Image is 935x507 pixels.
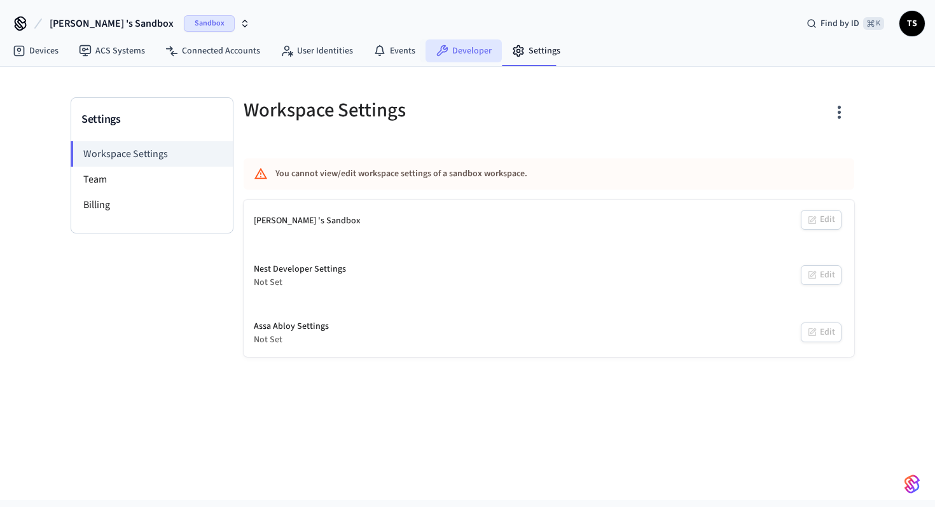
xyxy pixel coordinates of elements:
[426,39,502,62] a: Developer
[254,320,329,333] div: Assa Abloy Settings
[254,333,329,347] div: Not Set
[71,192,233,218] li: Billing
[899,11,925,36] button: TS
[270,39,363,62] a: User Identities
[863,17,884,30] span: ⌘ K
[155,39,270,62] a: Connected Accounts
[254,276,346,289] div: Not Set
[254,214,361,228] div: [PERSON_NAME] 's Sandbox
[796,12,894,35] div: Find by ID⌘ K
[50,16,174,31] span: [PERSON_NAME] 's Sandbox
[254,263,346,276] div: Nest Developer Settings
[821,17,859,30] span: Find by ID
[184,15,235,32] span: Sandbox
[363,39,426,62] a: Events
[244,97,541,123] h5: Workspace Settings
[69,39,155,62] a: ACS Systems
[502,39,571,62] a: Settings
[71,141,233,167] li: Workspace Settings
[901,12,924,35] span: TS
[81,111,223,128] h3: Settings
[71,167,233,192] li: Team
[275,162,747,186] div: You cannot view/edit workspace settings of a sandbox workspace.
[3,39,69,62] a: Devices
[904,474,920,494] img: SeamLogoGradient.69752ec5.svg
